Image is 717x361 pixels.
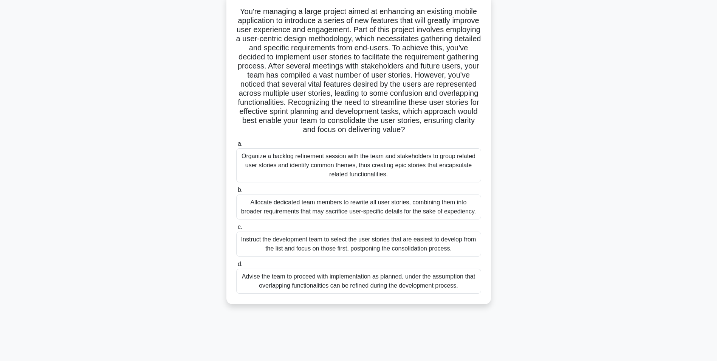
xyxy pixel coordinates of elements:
[238,187,243,193] span: b.
[236,148,481,182] div: Organize a backlog refinement session with the team and stakeholders to group related user storie...
[238,224,242,230] span: c.
[236,269,481,294] div: Advise the team to proceed with implementation as planned, under the assumption that overlapping ...
[235,7,482,135] h5: You're managing a large project aimed at enhancing an existing mobile application to introduce a ...
[238,140,243,147] span: a.
[236,232,481,257] div: Instruct the development team to select the user stories that are easiest to develop from the lis...
[236,195,481,219] div: Allocate dedicated team members to rewrite all user stories, combining them into broader requirem...
[238,261,243,267] span: d.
